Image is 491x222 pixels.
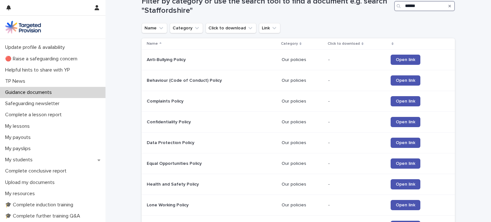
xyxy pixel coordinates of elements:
[282,161,323,166] p: Our policies
[282,140,323,146] p: Our policies
[3,44,70,50] p: Update profile & availability
[396,120,415,124] span: Open link
[3,168,72,174] p: Complete conclusive report
[142,174,455,195] tr: Health and Safety PolicyOur policies-Open link
[3,89,57,96] p: Guidance documents
[3,134,36,141] p: My payouts
[391,55,420,65] a: Open link
[391,117,420,127] a: Open link
[3,157,38,163] p: My students
[3,213,85,219] p: 🎓 Complete further training Q&A
[394,1,455,11] input: Search
[282,99,323,104] p: Our policies
[3,146,36,152] p: My payslips
[396,78,415,83] span: Open link
[3,180,60,186] p: Upload my documents
[142,195,455,215] tr: Lone Working PolicyOur policies-Open link
[147,57,227,63] p: Anti-Bullying Policy
[282,78,323,83] p: Our policies
[147,161,227,166] p: Equal Opportunities Policy
[328,57,386,63] p: -
[391,96,420,106] a: Open link
[142,132,455,153] tr: Data Protection PolicyOur policies-Open link
[259,23,280,33] button: Link
[391,138,420,148] a: Open link
[3,67,75,73] p: Helpful hints to share with YP
[3,202,78,208] p: 🎓 Complete induction training
[5,21,41,34] img: M5nRWzHhSzIhMunXDL62
[396,161,415,166] span: Open link
[3,191,40,197] p: My resources
[142,91,455,111] tr: Complaints PolicyOur policies-Open link
[391,200,420,210] a: Open link
[328,203,386,208] p: -
[147,182,227,187] p: Health and Safety Policy
[328,182,386,187] p: -
[396,57,415,62] span: Open link
[147,140,227,146] p: Data Protection Policy
[391,75,420,86] a: Open link
[281,40,298,47] p: Category
[328,78,386,83] p: -
[396,99,415,103] span: Open link
[282,119,323,125] p: Our policies
[147,99,227,104] p: Complaints Policy
[147,119,227,125] p: Confidentiality Policy
[396,141,415,145] span: Open link
[396,182,415,187] span: Open link
[328,40,360,47] p: Click to download
[396,203,415,207] span: Open link
[147,78,227,83] p: Behaviour (Code of Conduct) Policy
[142,70,455,91] tr: Behaviour (Code of Conduct) PolicyOur policies-Open link
[328,119,386,125] p: -
[142,153,455,174] tr: Equal Opportunities PolicyOur policies-Open link
[328,140,386,146] p: -
[170,23,203,33] button: Category
[142,49,455,70] tr: Anti-Bullying PolicyOur policies-Open link
[142,111,455,132] tr: Confidentiality PolicyOur policies-Open link
[142,23,167,33] button: Name
[328,99,386,104] p: -
[3,112,67,118] p: Complete a lesson report
[282,57,323,63] p: Our policies
[3,56,82,62] p: 🔴 Raise a safeguarding concern
[282,203,323,208] p: Our policies
[147,203,227,208] p: Lone Working Policy
[391,179,420,189] a: Open link
[3,123,35,129] p: My lessons
[328,161,386,166] p: -
[147,40,158,47] p: Name
[3,101,65,107] p: Safeguarding newsletter
[206,23,256,33] button: Click to download
[282,182,323,187] p: Our policies
[391,158,420,169] a: Open link
[3,78,30,84] p: TP News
